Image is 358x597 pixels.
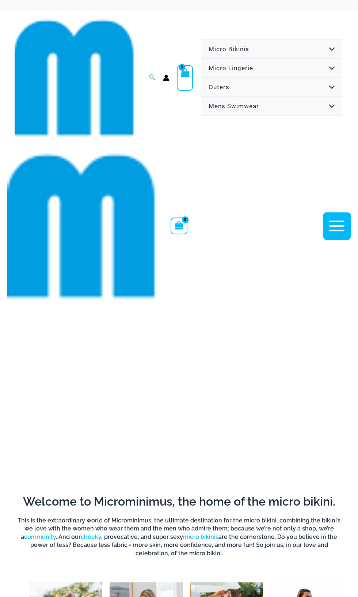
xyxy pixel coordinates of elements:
nav: Site Navigation [200,38,343,117]
a: Search icon link [149,73,156,82]
a: Micro LingerieMenu ToggleMenu Toggle [201,59,342,78]
img: cropped mm emblem [15,18,135,138]
a: cheeky [81,533,101,540]
span: Micro Lingerie [209,64,253,72]
span: Mens Swimwear [209,102,259,110]
a: community [24,533,56,540]
a: Mens SwimwearMenu ToggleMenu Toggle [201,97,342,116]
a: micro bikinis [183,533,218,540]
h6: This is the extraordinary world of Microminimus, the ultimate destination for the micro bikini, c... [15,517,343,558]
a: OutersMenu ToggleMenu Toggle [201,78,342,97]
img: cropped mm emblem [7,151,157,301]
span: Micro Bikinis [209,45,249,53]
a: View Shopping Cart, empty [177,65,193,91]
a: Micro BikinisMenu ToggleMenu Toggle [201,40,342,59]
a: Account icon link [163,75,170,81]
span: Outers [209,83,229,91]
a: View Shopping Cart, empty [171,218,187,234]
h2: Welcome to Microminimus, the home of the micro bikini. [15,494,343,509]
